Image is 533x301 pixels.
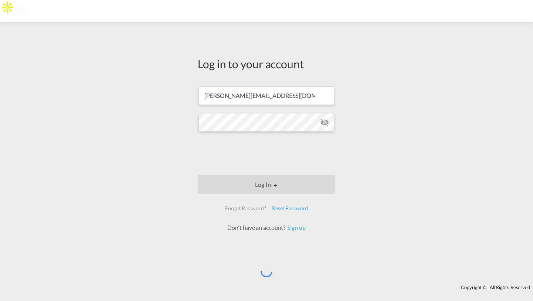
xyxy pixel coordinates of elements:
[198,56,335,72] div: Log in to your account
[198,175,335,194] button: LOGIN
[222,202,269,215] div: Forgot Password?
[269,202,311,215] div: Reset Password
[198,86,334,105] input: Enter email/phone number
[219,224,314,232] div: Don't have an account?
[320,118,329,127] md-icon: icon-eye-off
[210,139,323,168] iframe: reCAPTCHA
[285,224,305,231] a: Sign up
